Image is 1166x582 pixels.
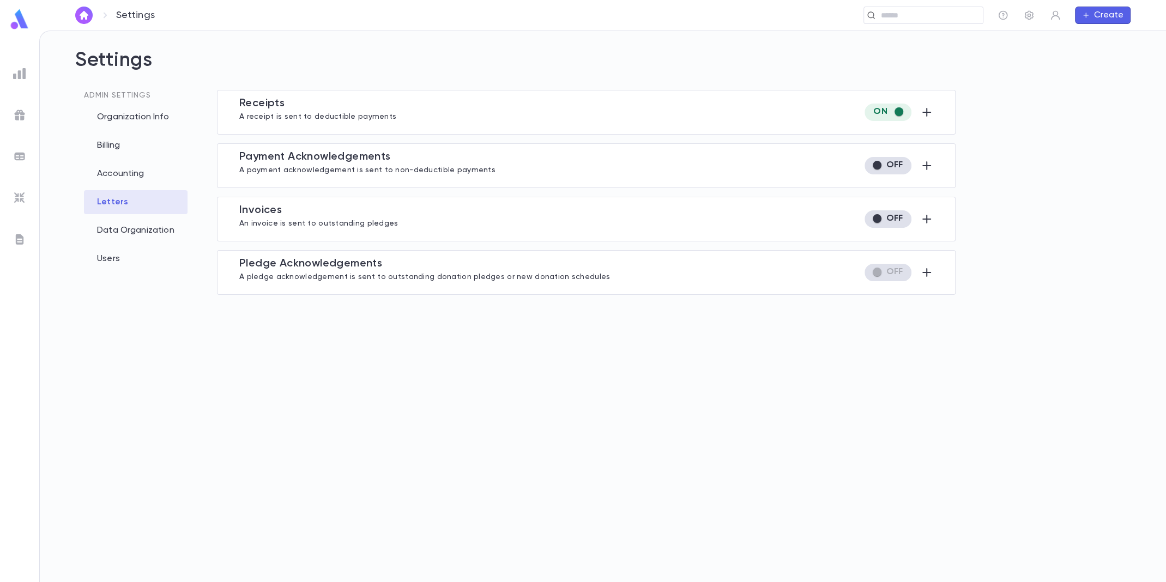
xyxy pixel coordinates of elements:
[239,258,382,269] span: Pledge Acknowledgement s
[9,9,31,30] img: logo
[84,92,151,99] span: Admin Settings
[13,67,26,80] img: reports_grey.c525e4749d1bce6a11f5fe2a8de1b229.svg
[1075,7,1131,24] button: Create
[84,247,188,271] div: Users
[239,217,398,228] p: An invoice is sent to outstanding pledges
[84,162,188,186] div: Accounting
[13,233,26,246] img: letters_grey.7941b92b52307dd3b8a917253454ce1c.svg
[239,270,610,281] p: A pledge acknowledgement is sent to outstanding donation pledges or new donation schedules
[116,9,155,21] p: Settings
[13,150,26,163] img: batches_grey.339ca447c9d9533ef1741baa751efc33.svg
[84,105,188,129] div: Organization Info
[864,264,911,281] div: Missing reviewer
[239,205,282,216] span: Invoice s
[13,108,26,122] img: campaigns_grey.99e729a5f7ee94e3726e6486bddda8f1.svg
[239,98,285,109] span: Receipt s
[84,219,188,242] div: Data Organization
[239,163,496,174] p: A payment acknowledgement is sent to non-deductible payments
[84,134,188,157] div: Billing
[75,48,1131,90] h2: Settings
[239,151,391,162] span: Payment Acknowledgement s
[13,191,26,204] img: imports_grey.530a8a0e642e233f2baf0ef88e8c9fcb.svg
[84,190,188,214] div: Letters
[77,11,90,20] img: home_white.a664292cf8c1dea59945f0da9f25487c.svg
[239,110,396,121] p: A receipt is sent to deductible payments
